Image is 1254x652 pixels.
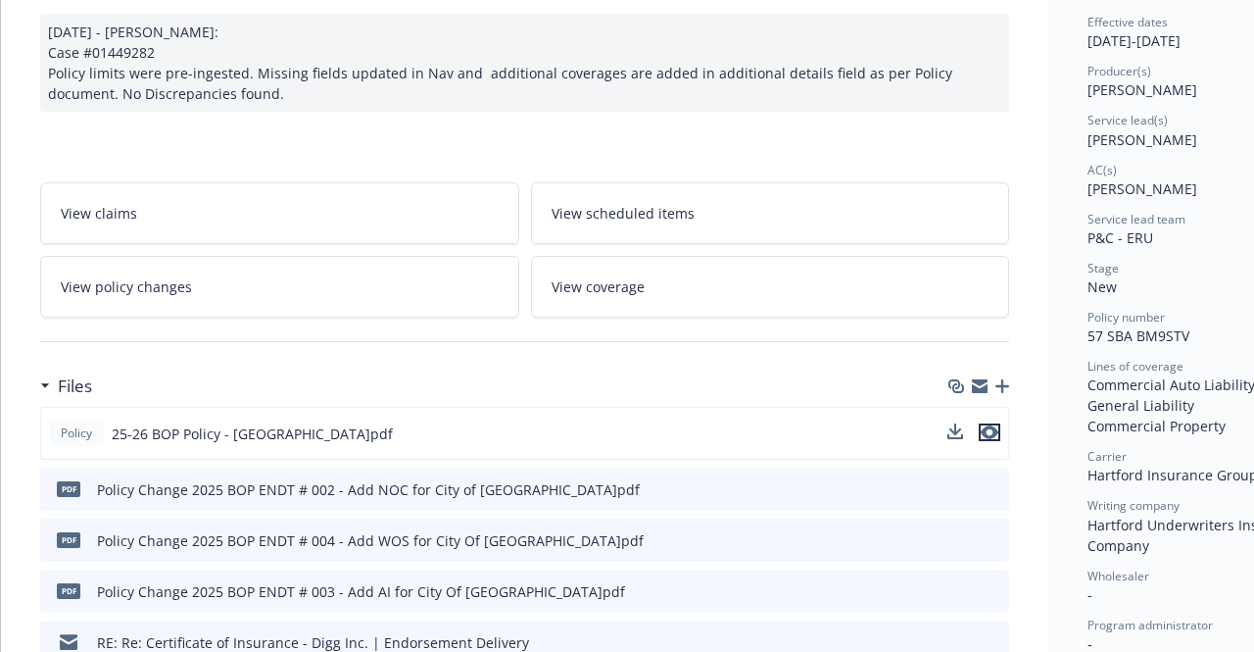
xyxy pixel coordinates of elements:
button: preview file [984,479,1001,500]
a: View scheduled items [531,182,1010,244]
span: [PERSON_NAME] [1087,179,1197,198]
span: View policy changes [61,276,192,297]
span: New [1087,277,1117,296]
button: download file [947,424,963,439]
div: Policy Change 2025 BOP ENDT # 003 - Add AI for City Of [GEOGRAPHIC_DATA]pdf [97,581,625,602]
span: Producer(s) [1087,63,1151,79]
span: Effective dates [1087,14,1168,30]
span: Policy number [1087,309,1165,326]
span: View claims [61,203,137,224]
span: View scheduled items [552,203,695,224]
span: P&C - ERU [1087,228,1153,247]
span: - [1087,585,1092,604]
button: preview file [984,581,1001,602]
span: Service lead team [1087,211,1185,227]
span: pdf [57,583,80,598]
button: download file [947,424,963,444]
div: Files [40,374,92,399]
div: Policy Change 2025 BOP ENDT # 004 - Add WOS for City Of [GEOGRAPHIC_DATA]pdf [97,530,644,551]
a: View claims [40,182,519,244]
span: Program administrator [1087,617,1213,633]
button: preview file [979,424,1000,444]
span: View coverage [552,276,645,297]
h3: Files [58,374,92,399]
span: 57 SBA BM9STV [1087,326,1189,345]
span: AC(s) [1087,162,1117,178]
span: Service lead(s) [1087,112,1168,128]
span: 25-26 BOP Policy - [GEOGRAPHIC_DATA]pdf [112,424,393,444]
span: Lines of coverage [1087,358,1183,375]
span: Carrier [1087,448,1127,465]
span: pdf [57,532,80,547]
span: Writing company [1087,497,1180,514]
button: download file [952,479,968,500]
div: Policy Change 2025 BOP ENDT # 002 - Add NOC for City of [GEOGRAPHIC_DATA]pdf [97,479,640,500]
div: [DATE] - [PERSON_NAME]: Case #01449282 Policy limits were pre-ingested. Missing fields updated in... [40,14,1009,112]
span: Wholesaler [1087,568,1149,584]
button: preview file [984,530,1001,551]
a: View policy changes [40,256,519,318]
button: download file [952,581,968,602]
button: download file [952,530,968,551]
span: [PERSON_NAME] [1087,130,1197,149]
span: Stage [1087,260,1119,276]
span: pdf [57,481,80,496]
a: View coverage [531,256,1010,318]
span: Policy [57,425,96,442]
button: preview file [979,424,1000,441]
span: [PERSON_NAME] [1087,80,1197,99]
